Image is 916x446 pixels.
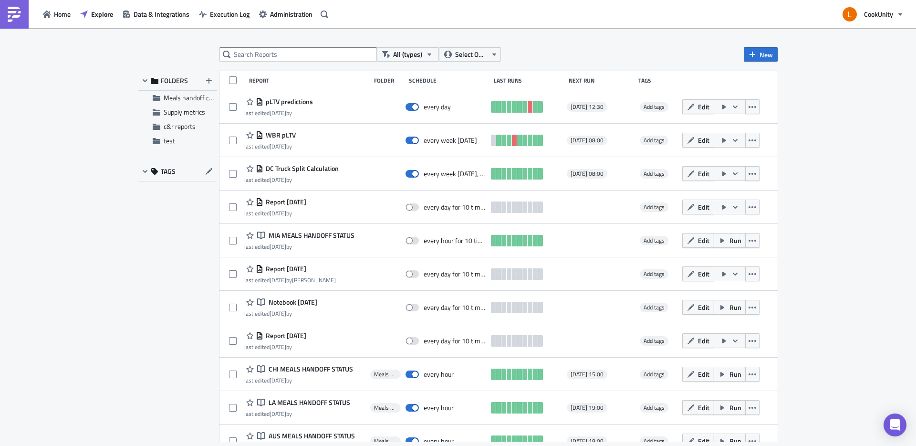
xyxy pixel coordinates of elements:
span: test [164,136,175,146]
span: Add tags [640,202,668,212]
button: Data & Integrations [118,7,194,21]
time: 2025-09-08T12:30:36Z [270,209,286,218]
div: last edited by [244,343,306,350]
img: Avatar [842,6,858,22]
time: 2025-09-30T12:12:22Z [270,142,286,151]
time: 2025-07-31T20:28:08Z [270,309,286,318]
span: Edit [698,403,709,413]
button: Edit [682,200,714,214]
button: Edit [682,233,714,248]
span: Add tags [640,136,668,145]
span: Add tags [640,436,668,446]
span: Meals handoff checkpoint by stores [374,437,397,445]
time: 2025-07-31T19:48:57Z [270,342,286,351]
span: Edit [698,436,709,446]
span: Explore [91,9,113,19]
span: Execution Log [210,9,250,19]
button: Edit [682,300,714,315]
span: Administration [270,9,312,19]
span: Report 2025-07-31 [263,331,306,340]
time: 2025-09-23T14:20:54Z [270,108,286,117]
button: Run [714,300,746,315]
div: every day [424,103,451,111]
div: Report [249,77,369,84]
span: WBR pLTV [263,131,296,139]
span: Add tags [644,202,665,212]
div: last edited by [244,410,350,417]
button: Edit [682,266,714,281]
div: every week on Wednesday, Thursday, Friday, Saturday, Sunday [424,170,487,178]
span: Run [729,302,741,312]
button: New [744,47,778,62]
div: every week on Tuesday [424,136,477,145]
button: Edit [682,99,714,114]
span: Report 2025-07-31 [263,265,306,273]
span: Add tags [644,136,665,145]
div: last edited by [PERSON_NAME] [244,276,336,284]
span: Meals handoff checkpoint by stores [374,371,397,378]
div: Open Intercom Messenger [884,414,906,436]
button: Select Owner [439,47,501,62]
span: Edit [698,202,709,212]
div: every day for 10 times [424,303,487,312]
span: [DATE] 08:00 [571,137,604,144]
span: Edit [698,336,709,346]
span: Add tags [644,102,665,111]
span: Run [729,403,741,413]
span: CookUnity [864,9,893,19]
span: Supply metrics [164,107,205,117]
div: Schedule [409,77,489,84]
span: Add tags [640,303,668,312]
span: Add tags [644,336,665,345]
button: All (types) [377,47,439,62]
span: Add tags [640,102,668,112]
span: AUS MEALS HANDOFF STATUS [266,432,355,440]
span: MIA MEALS HANDOFF STATUS [266,231,354,240]
span: Add tags [640,236,668,245]
span: Meals handoff checkpoint by stores [374,404,397,412]
span: LA MEALS HANDOFF STATUS [266,398,350,407]
span: Report 2025-09-08 [263,198,306,206]
button: Edit [682,133,714,148]
span: Add tags [640,169,668,179]
time: 2025-09-29T12:10:46Z [270,175,286,184]
time: 2025-07-25T19:59:27Z [270,376,286,385]
span: TAGS [161,167,176,176]
span: [DATE] 19:00 [571,404,604,412]
span: Add tags [640,269,668,279]
span: Edit [698,135,709,145]
span: Add tags [644,236,665,245]
button: Edit [682,166,714,181]
span: All (types) [393,49,422,60]
button: Edit [682,400,714,415]
span: Add tags [644,303,665,312]
span: [DATE] 15:00 [571,371,604,378]
span: DC Truck Split Calculation [263,164,339,173]
div: every hour [424,370,454,379]
time: 2025-07-31T20:31:22Z [270,276,286,285]
time: 2025-08-01T20:30:12Z [270,242,286,251]
span: Add tags [644,169,665,178]
span: Add tags [644,403,665,412]
button: Run [714,233,746,248]
span: [DATE] 12:30 [571,103,604,111]
span: Notebook 2025-07-31 [266,298,317,307]
span: Add tags [640,336,668,346]
span: c&r reports [164,121,196,131]
button: Execution Log [194,7,254,21]
span: FOLDERS [161,76,188,85]
span: Home [54,9,71,19]
button: Administration [254,7,317,21]
div: last edited by [244,243,354,250]
button: Home [38,7,75,21]
div: every hour [424,437,454,446]
div: last edited by [244,143,296,150]
span: [DATE] 18:00 [571,437,604,445]
time: 2025-08-05T19:34:07Z [270,409,286,418]
button: Explore [75,7,118,21]
div: every day for 10 times [424,337,487,345]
